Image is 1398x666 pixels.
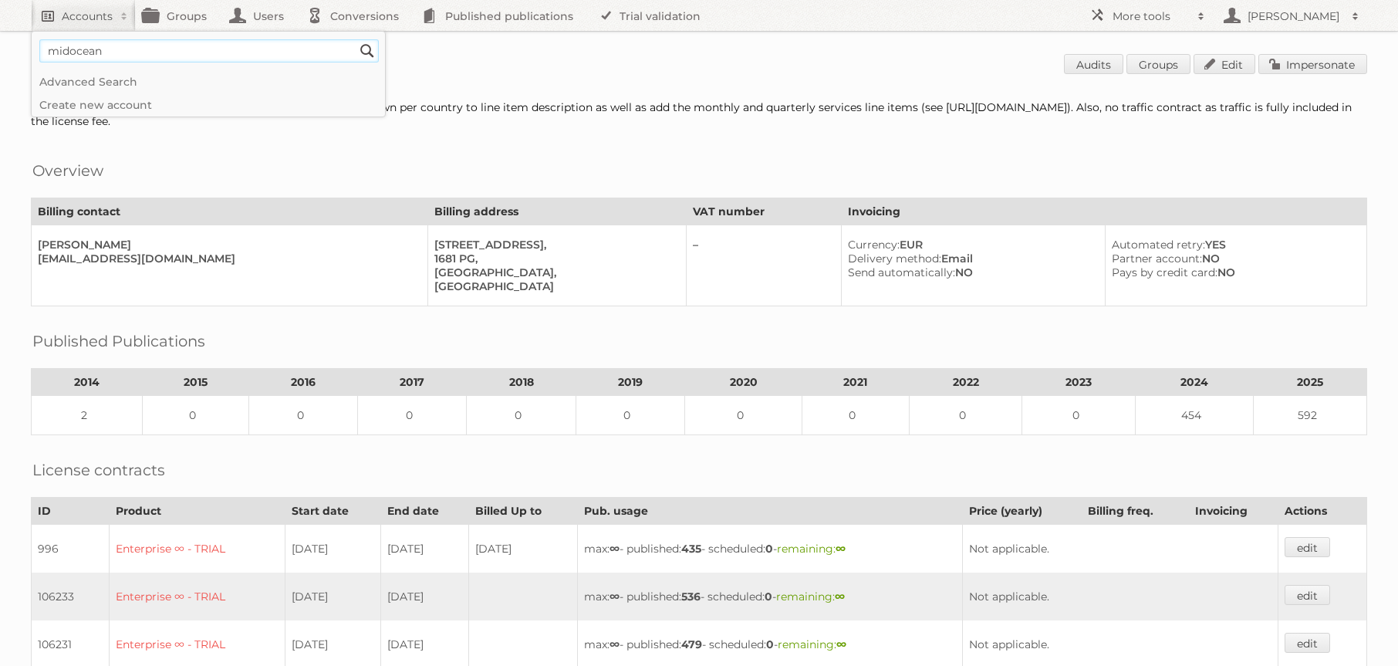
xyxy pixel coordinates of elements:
td: 0 [576,396,684,435]
div: [PERSON_NAME] [38,238,415,252]
td: max: - published: - scheduled: - [577,573,962,620]
td: 592 [1254,396,1367,435]
a: Impersonate [1258,54,1367,74]
div: YES [1112,238,1354,252]
a: edit [1285,585,1330,605]
div: NO [848,265,1092,279]
strong: 0 [766,637,774,651]
div: NO [1112,265,1354,279]
td: 0 [684,396,802,435]
td: 0 [358,396,467,435]
strong: ∞ [610,637,620,651]
a: edit [1285,633,1330,653]
a: Groups [1126,54,1190,74]
td: 454 [1136,396,1254,435]
th: Billing freq. [1082,498,1189,525]
td: Enterprise ∞ - TRIAL [109,525,285,573]
th: 2025 [1254,369,1367,396]
div: [GEOGRAPHIC_DATA] [434,279,674,293]
h2: Published Publications [32,330,205,353]
th: Billing contact [32,198,428,225]
div: Email [848,252,1092,265]
th: VAT number [687,198,842,225]
strong: 435 [681,542,701,556]
th: ID [32,498,110,525]
th: 2020 [684,369,802,396]
span: Automated retry: [1112,238,1205,252]
span: Partner account: [1112,252,1202,265]
strong: ∞ [610,542,620,556]
th: Price (yearly) [963,498,1082,525]
a: edit [1285,537,1330,557]
span: remaining: [778,637,846,651]
th: Billed Up to [469,498,577,525]
span: remaining: [777,542,846,556]
th: 2022 [909,369,1022,396]
th: Billing address [428,198,687,225]
th: Start date [285,498,380,525]
th: 2015 [143,369,249,396]
h1: Account 1182: Action Service & Distributie B.V. [31,54,1367,77]
td: Not applicable. [963,573,1278,620]
td: [DATE] [285,525,380,573]
a: Audits [1064,54,1123,74]
th: 2014 [32,369,143,396]
td: 0 [467,396,576,435]
a: Create new account [32,93,385,117]
th: 2016 [249,369,358,396]
th: Invoicing [842,198,1367,225]
strong: 0 [765,542,773,556]
div: [GEOGRAPHIC_DATA], [434,265,674,279]
a: Edit [1194,54,1255,74]
td: 0 [143,396,249,435]
strong: 536 [681,590,701,603]
strong: ∞ [835,590,845,603]
span: remaining: [776,590,845,603]
td: [DATE] [469,525,577,573]
span: Delivery method: [848,252,941,265]
h2: Overview [32,159,103,182]
strong: ∞ [836,637,846,651]
span: Currency: [848,238,900,252]
td: 106233 [32,573,110,620]
strong: 479 [681,637,702,651]
h2: More tools [1113,8,1190,24]
td: Not applicable. [963,525,1278,573]
th: 2019 [576,369,684,396]
td: 0 [249,396,358,435]
div: [EMAIL_ADDRESS][DOMAIN_NAME] [38,252,415,265]
div: EUR [848,238,1092,252]
strong: ∞ [836,542,846,556]
td: [DATE] [380,525,469,573]
th: 2024 [1136,369,1254,396]
th: Pub. usage [577,498,962,525]
td: 0 [802,396,909,435]
input: Search [356,39,379,63]
td: 0 [1022,396,1136,435]
td: 996 [32,525,110,573]
td: [DATE] [285,573,380,620]
th: 2018 [467,369,576,396]
h2: [PERSON_NAME] [1244,8,1344,24]
th: 2017 [358,369,467,396]
div: [STREET_ADDRESS], [434,238,674,252]
th: Invoicing [1189,498,1278,525]
th: End date [380,498,469,525]
strong: 0 [765,590,772,603]
td: – [687,225,842,306]
td: max: - published: - scheduled: - [577,525,962,573]
strong: ∞ [610,590,620,603]
td: 0 [909,396,1022,435]
div: [Contract 108942 + 111462] Auto-billing is disabled to add breakdown per country to line item des... [31,100,1367,128]
span: Send automatically: [848,265,955,279]
th: Actions [1278,498,1367,525]
td: Enterprise ∞ - TRIAL [109,573,285,620]
div: 1681 PG, [434,252,674,265]
td: 2 [32,396,143,435]
td: [DATE] [380,573,469,620]
th: Product [109,498,285,525]
h2: License contracts [32,458,165,482]
div: NO [1112,252,1354,265]
a: Advanced Search [32,70,385,93]
span: Pays by credit card: [1112,265,1217,279]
